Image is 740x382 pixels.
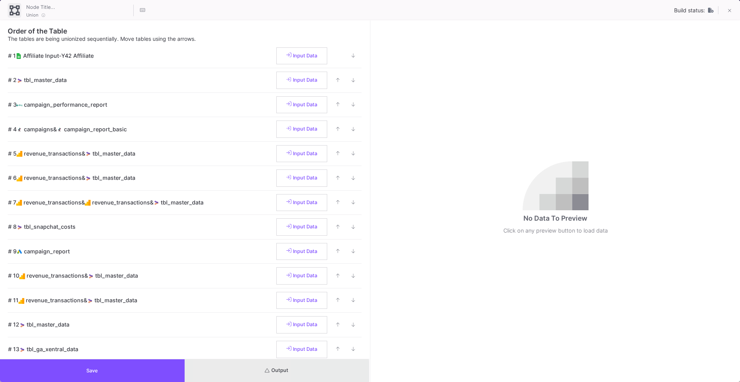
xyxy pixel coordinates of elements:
[276,96,327,114] button: Input Data
[276,218,327,236] button: Input Data
[286,297,317,303] span: Input Data
[523,161,589,210] img: no-data.svg
[26,12,39,18] span: Union
[8,248,70,255] span: # 9
[8,223,76,230] span: # 8
[8,199,203,206] span: # 7
[8,28,362,34] div: Order of the Table
[24,77,67,83] span: tbl_master_data
[92,199,150,206] span: revenue_transactions
[27,272,84,279] span: revenue_transactions
[276,145,327,163] button: Input Data
[276,47,327,65] button: Input Data
[17,126,127,132] span: &
[265,367,288,373] span: Output
[26,297,84,303] span: revenue_transactions
[161,199,203,206] span: tbl_master_data
[286,126,317,132] span: Input Data
[24,223,76,230] span: tbl_snapchat_costs
[8,174,135,181] span: # 6
[24,101,107,108] span: campaign_performance_report
[92,150,135,157] span: tbl_master_data
[17,174,135,181] span: &
[286,273,317,278] span: Input Data
[286,53,317,59] span: Input Data
[86,368,98,374] span: Save
[8,101,107,108] span: # 3
[24,2,132,12] input: Node Title...
[24,248,70,255] span: campaign_report
[276,121,327,138] button: Input Data
[286,224,317,230] span: Input Data
[17,150,135,157] span: &
[8,77,67,83] span: # 2
[18,297,137,303] span: &
[8,150,135,157] span: # 5
[8,126,127,132] span: # 4
[24,199,81,206] span: revenue_transactions
[10,5,20,15] img: union-ui.svg
[523,213,587,223] div: No Data To Preview
[24,126,53,132] span: campaigns
[95,272,138,279] span: tbl_master_data
[286,102,317,107] span: Input Data
[503,226,608,235] div: Click on any preview button to load data
[8,36,362,42] p: The tables are being unionized sequentially. Move tables using the arrows.
[276,169,327,187] button: Input Data
[276,292,327,309] button: Input Data
[286,151,317,156] span: Input Data
[16,199,203,206] span: & &
[135,3,150,18] button: Hotkeys List
[92,174,135,181] span: tbl_master_data
[185,359,369,382] button: Output
[8,321,69,328] span: # 12
[24,150,82,157] span: revenue_transactions
[276,341,327,358] button: Input Data
[286,199,317,205] span: Input Data
[8,272,138,279] span: # 10
[276,267,327,285] button: Input Data
[24,174,82,181] span: revenue_transactions
[708,7,714,13] img: UNTOUCHED
[276,194,327,211] button: Input Data
[286,175,317,181] span: Input Data
[276,72,327,89] button: Input Data
[286,77,317,83] span: Input Data
[27,346,78,352] span: tbl_ga_xentral_data
[276,243,327,260] button: Input Data
[286,346,317,352] span: Input Data
[286,248,317,254] span: Input Data
[64,126,127,132] span: campaign_report_basic
[286,322,317,327] span: Input Data
[94,297,137,303] span: tbl_master_data
[8,346,78,352] span: # 13
[27,321,69,328] span: tbl_master_data
[8,297,137,303] span: # 11
[23,52,94,59] span: Affiliate Input-Y42 Affiliate
[276,316,327,333] button: Input Data
[8,52,94,59] span: # 1
[674,7,705,13] span: Build status:
[19,272,138,279] span: &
